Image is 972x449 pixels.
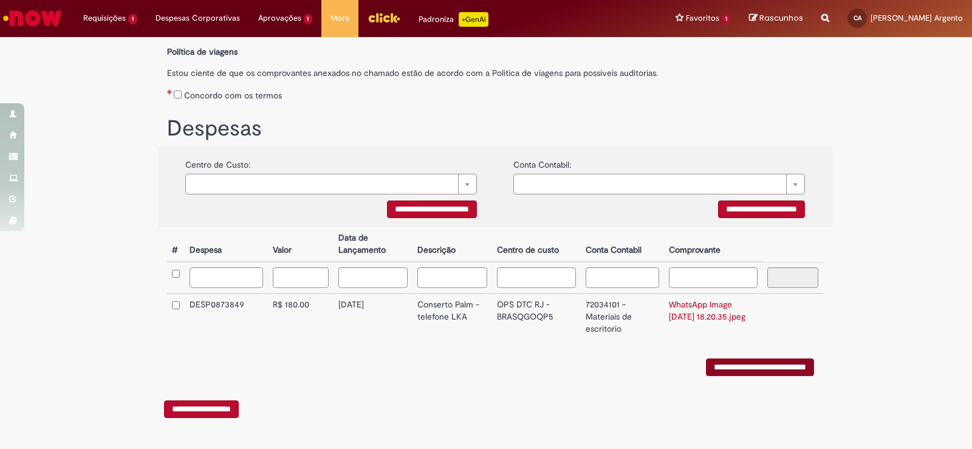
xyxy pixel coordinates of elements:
[83,12,126,24] span: Requisições
[368,9,400,27] img: click_logo_yellow_360x200.png
[1,6,64,30] img: ServiceNow
[686,12,719,24] span: Favoritos
[759,12,803,24] span: Rascunhos
[871,13,963,23] span: [PERSON_NAME] Argento
[854,14,861,22] span: CA
[185,174,477,194] a: Limpar campo {0}
[156,12,240,24] span: Despesas Corporativas
[258,12,301,24] span: Aprovações
[412,227,491,262] th: Descrição
[185,293,268,340] td: DESP0873849
[334,293,412,340] td: [DATE]
[419,12,488,27] div: Padroniza
[664,293,762,340] td: WhatsApp Image [DATE] 18.20.35.jpeg
[664,227,762,262] th: Comprovante
[167,46,238,57] b: Política de viagens
[184,89,282,101] label: Concordo com os termos
[330,12,349,24] span: More
[459,12,488,27] p: +GenAi
[167,227,185,262] th: #
[492,293,581,340] td: OPS DTC RJ - BRASQGOQP5
[185,153,250,171] label: Centro de Custo:
[334,227,412,262] th: Data de Lançamento
[304,14,313,24] span: 1
[268,227,334,262] th: Valor
[669,299,745,322] a: WhatsApp Image [DATE] 18.20.35.jpeg
[749,13,803,24] a: Rascunhos
[513,153,571,171] label: Conta Contabil:
[492,227,581,262] th: Centro de custo
[513,174,805,194] a: Limpar campo {0}
[412,293,491,340] td: Conserto Palm - telefone LKA
[167,117,823,141] h1: Despesas
[581,227,664,262] th: Conta Contabil
[268,293,334,340] td: R$ 180.00
[185,227,268,262] th: Despesa
[167,61,823,79] label: Estou ciente de que os comprovantes anexados no chamado estão de acordo com a Politica de viagens...
[581,293,664,340] td: 72034101 - Materiais de escritorio
[128,14,137,24] span: 1
[722,14,731,24] span: 1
